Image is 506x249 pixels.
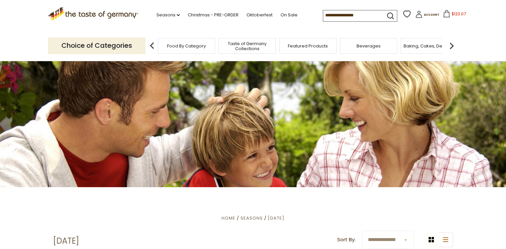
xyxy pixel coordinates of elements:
[246,11,273,19] a: Oktoberfest
[424,13,439,17] span: Account
[53,236,79,246] h1: [DATE]
[48,37,145,54] p: Choice of Categories
[240,215,263,221] a: Seasons
[145,39,159,52] img: previous arrow
[221,215,235,221] a: Home
[268,215,285,221] a: [DATE]
[445,39,458,52] img: next arrow
[288,43,328,48] a: Featured Products
[220,41,274,51] a: Taste of Germany Collections
[188,11,238,19] a: Christmas - PRE-ORDER
[281,11,298,19] a: On Sale
[156,11,180,19] a: Seasons
[441,10,469,20] button: $123.07
[415,11,439,20] a: Account
[167,43,206,48] a: Food By Category
[357,43,381,48] a: Beverages
[404,43,455,48] a: Baking, Cakes, Desserts
[452,11,466,17] span: $123.07
[337,236,356,244] label: Sort By:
